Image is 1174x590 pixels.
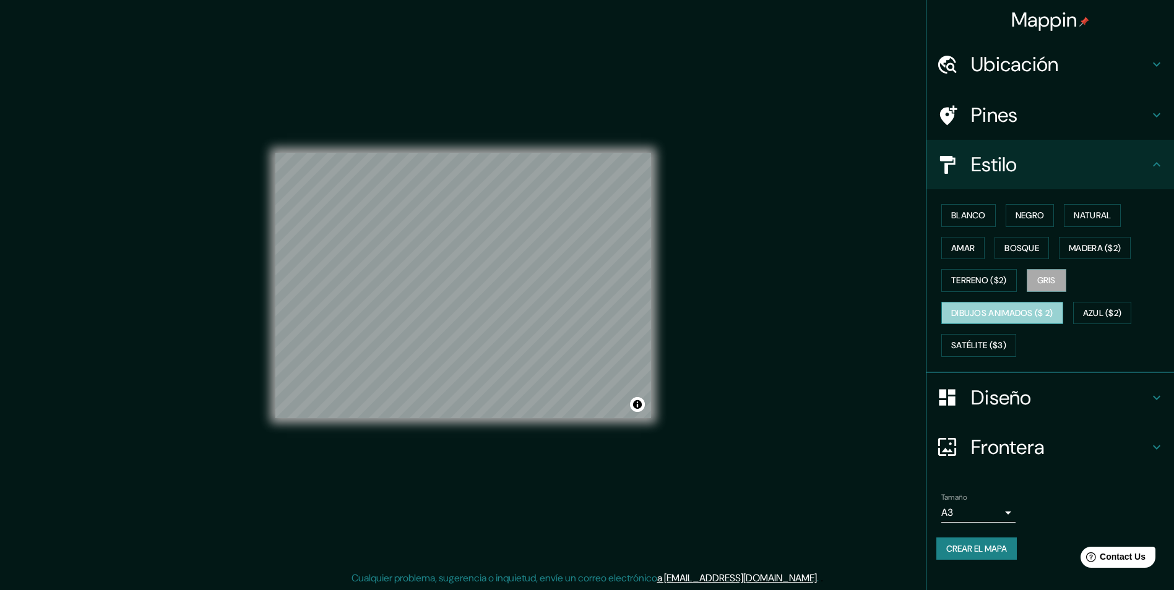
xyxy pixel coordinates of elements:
[275,153,651,418] canvas: Mapa
[941,237,985,260] button: Amar
[1064,204,1121,227] button: Natural
[926,373,1174,422] div: Diseño
[1006,204,1055,227] button: Negro
[1083,306,1122,321] font: Azul ($2)
[630,397,645,412] button: Alternar atribución
[971,435,1149,460] h4: Frontera
[819,571,821,586] div: .
[951,306,1053,321] font: Dibujos animados ($ 2)
[971,103,1149,127] h4: Pines
[946,541,1007,557] font: Crear el mapa
[995,237,1049,260] button: Bosque
[951,338,1006,353] font: Satélite ($3)
[1004,241,1039,256] font: Bosque
[971,52,1149,77] h4: Ubicación
[926,140,1174,189] div: Estilo
[657,571,817,584] a: a [EMAIL_ADDRESS][DOMAIN_NAME]
[926,422,1174,472] div: Frontera
[941,204,996,227] button: Blanco
[821,571,823,586] div: .
[1069,241,1121,256] font: Madera ($2)
[941,269,1017,292] button: Terreno ($2)
[1073,302,1132,325] button: Azul ($2)
[1027,269,1066,292] button: Gris
[951,273,1007,288] font: Terreno ($2)
[1016,208,1045,223] font: Negro
[971,152,1149,177] h4: Estilo
[1059,237,1131,260] button: Madera ($2)
[352,571,819,586] p: Cualquier problema, sugerencia o inquietud, envíe un correo electrónico .
[1011,7,1077,33] font: Mappin
[941,334,1016,357] button: Satélite ($3)
[941,302,1063,325] button: Dibujos animados ($ 2)
[1037,273,1056,288] font: Gris
[926,90,1174,140] div: Pines
[941,503,1016,523] div: A3
[951,208,986,223] font: Blanco
[1074,208,1111,223] font: Natural
[951,241,975,256] font: Amar
[941,492,967,502] label: Tamaño
[971,385,1149,410] h4: Diseño
[1079,17,1089,27] img: pin-icon.png
[1064,542,1160,576] iframe: Help widget launcher
[936,537,1017,560] button: Crear el mapa
[926,40,1174,89] div: Ubicación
